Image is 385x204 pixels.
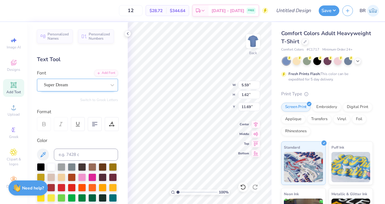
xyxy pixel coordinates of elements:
img: Standard [284,152,323,182]
button: Switch to Greek Letters [80,97,118,102]
span: FREE [248,8,254,13]
span: Designs [7,67,20,72]
label: Font [37,70,46,77]
input: – – [119,5,143,16]
div: Screen Print [281,103,311,112]
span: Image AI [7,45,21,50]
img: Puff Ink [331,152,370,182]
span: Center [238,122,249,127]
span: Upload [8,112,20,117]
input: e.g. 7428 c [54,149,118,161]
div: This color can be expedited for 5 day delivery. [288,71,363,82]
div: Foil [352,115,366,124]
div: Digital Print [343,103,372,112]
div: Transfers [307,115,331,124]
span: # C1717 [307,47,319,52]
strong: Need help? [22,185,44,191]
img: Brianna Ruscoe [367,5,379,17]
div: Text Tool [37,55,118,64]
span: $344.64 [170,8,185,14]
span: [DATE] - [DATE] [212,8,244,14]
span: Comfort Colors [281,47,304,52]
div: Color [37,137,118,144]
span: Add Text [6,90,21,94]
span: Greek [9,134,18,139]
span: Comfort Colors Adult Heavyweight T-Shirt [281,30,371,45]
span: Puff Ink [331,144,344,150]
strong: Fresh Prints Flash: [288,71,321,76]
img: Back [247,35,259,47]
span: Clipart & logos [3,157,24,166]
span: Personalized Names [48,32,69,41]
div: Back [249,50,257,56]
input: Untitled Design [271,5,316,17]
span: Neon Ink [284,191,299,197]
span: Personalized Numbers [89,32,110,41]
span: BR [360,7,366,14]
div: Add Font [94,70,118,77]
div: Rhinestones [281,127,311,136]
span: Metallic & Glitter Ink [331,191,367,197]
span: Minimum Order: 24 + [322,47,353,52]
a: BR [360,5,379,17]
button: Save [319,5,339,16]
span: $28.72 [150,8,163,14]
div: Vinyl [333,115,350,124]
div: Format [37,108,119,115]
span: Standard [284,144,300,150]
span: Decorate [6,184,21,189]
span: Bottom [238,151,249,156]
div: Print Type [281,90,373,97]
span: Top [238,142,249,146]
span: Middle [238,132,249,136]
span: 100 % [219,189,229,195]
div: Applique [281,115,305,124]
div: Embroidery [312,103,341,112]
